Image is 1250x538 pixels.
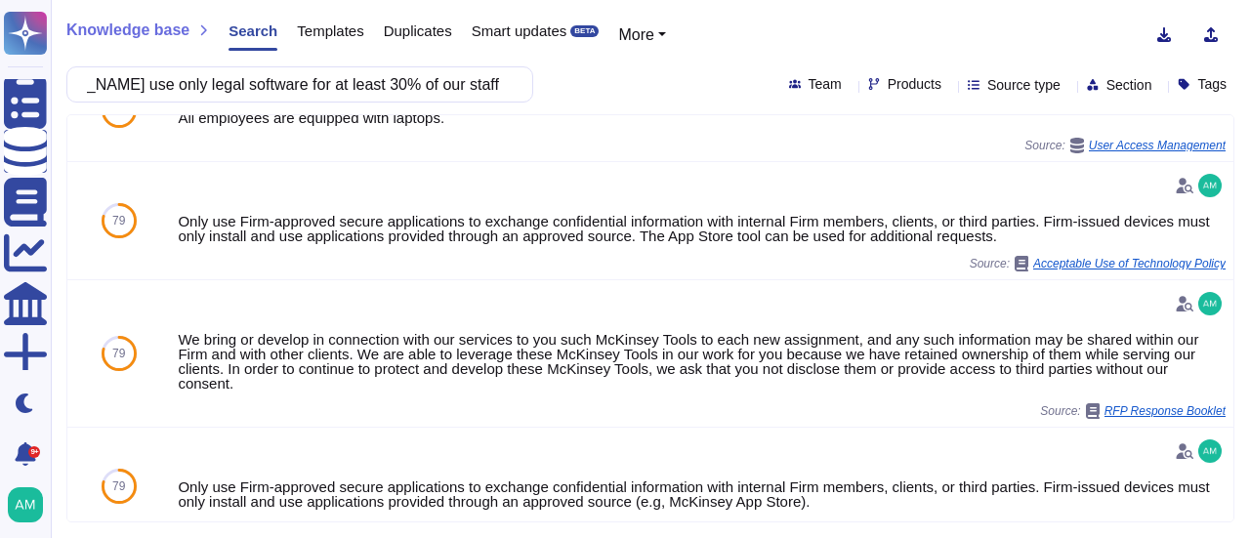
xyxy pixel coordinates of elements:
span: User Access Management [1089,140,1226,151]
span: Knowledge base [66,22,189,38]
div: We bring or develop in connection with our services to you such McKinsey Tools to each new assign... [178,332,1226,391]
span: Duplicates [384,23,452,38]
div: Only use Firm-approved secure applications to exchange confidential information with internal Fir... [178,479,1226,509]
span: Source: [970,256,1226,271]
span: Section [1106,78,1152,92]
span: 79 [112,215,125,227]
span: Source: [1024,138,1226,153]
input: Search a question or template... [77,67,513,102]
span: More [618,26,653,43]
span: Search [229,23,277,38]
button: user [4,483,57,526]
div: All employees are equipped with laptops. [178,110,1226,125]
span: RFP Response Booklet [1104,405,1226,417]
span: Team [809,77,842,91]
div: BETA [570,25,599,37]
span: Acceptable Use of Technology Policy [1033,258,1226,269]
span: Source: [1040,403,1226,419]
span: Source type [987,78,1061,92]
span: 79 [112,348,125,359]
button: More [618,23,666,47]
span: Templates [297,23,363,38]
img: user [1198,174,1222,197]
span: Products [888,77,941,91]
div: 9+ [28,446,40,458]
img: user [1198,292,1222,315]
div: Only use Firm-approved secure applications to exchange confidential information with internal Fir... [178,214,1226,243]
img: user [8,487,43,522]
img: user [1198,439,1222,463]
span: 79 [112,480,125,492]
span: Tags [1197,77,1227,91]
span: Smart updates [472,23,567,38]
